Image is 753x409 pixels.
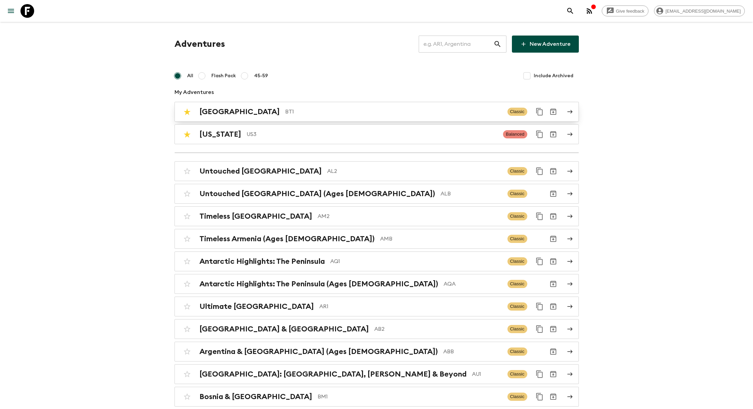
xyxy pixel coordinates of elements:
[441,190,502,198] p: ALB
[175,387,579,407] a: Bosnia & [GEOGRAPHIC_DATA]BM1ClassicDuplicate for 45-59Archive
[472,370,502,378] p: AU1
[533,322,546,336] button: Duplicate for 45-59
[546,164,560,178] button: Archive
[199,370,466,379] h2: [GEOGRAPHIC_DATA]: [GEOGRAPHIC_DATA], [PERSON_NAME] & Beyond
[187,72,193,79] span: All
[546,345,560,358] button: Archive
[175,161,579,181] a: Untouched [GEOGRAPHIC_DATA]AL2ClassicDuplicate for 45-59Archive
[546,322,560,336] button: Archive
[507,280,527,288] span: Classic
[199,130,241,139] h2: [US_STATE]
[175,229,579,249] a: Timeless Armenia (Ages [DEMOGRAPHIC_DATA])AMBClassicArchive
[175,124,579,144] a: [US_STATE]US3BalancedDuplicate for 45-59Archive
[507,108,527,116] span: Classic
[546,127,560,141] button: Archive
[443,347,502,356] p: ABB
[507,393,527,401] span: Classic
[175,206,579,226] a: Timeless [GEOGRAPHIC_DATA]AM2ClassicDuplicate for 45-59Archive
[507,347,527,356] span: Classic
[327,167,502,175] p: AL2
[533,127,546,141] button: Duplicate for 45-59
[319,302,502,311] p: AR1
[563,4,577,18] button: search adventures
[380,235,502,243] p: AMB
[175,251,579,271] a: Antarctic Highlights: The PeninsulaAQ1ClassicDuplicate for 45-59Archive
[507,167,527,175] span: Classic
[211,72,236,79] span: Flash Pack
[199,167,322,176] h2: Untouched [GEOGRAPHIC_DATA]
[318,393,502,401] p: BM1
[534,72,573,79] span: Include Archived
[533,164,546,178] button: Duplicate for 45-59
[546,105,560,119] button: Archive
[546,209,560,223] button: Archive
[199,189,435,198] h2: Untouched [GEOGRAPHIC_DATA] (Ages [DEMOGRAPHIC_DATA])
[175,342,579,362] a: Argentina & [GEOGRAPHIC_DATA] (Ages [DEMOGRAPHIC_DATA])ABBClassicArchive
[175,37,225,51] h1: Adventures
[533,105,546,119] button: Duplicate for 45-59
[199,257,325,266] h2: Antarctic Highlights: The Peninsula
[612,9,648,14] span: Give feedback
[175,88,579,96] p: My Adventures
[546,255,560,268] button: Archive
[175,297,579,316] a: Ultimate [GEOGRAPHIC_DATA]AR1ClassicDuplicate for 45-59Archive
[175,274,579,294] a: Antarctic Highlights: The Peninsula (Ages [DEMOGRAPHIC_DATA])AQAClassicArchive
[507,212,527,220] span: Classic
[199,234,375,243] h2: Timeless Armenia (Ages [DEMOGRAPHIC_DATA])
[507,370,527,378] span: Classic
[546,232,560,246] button: Archive
[247,130,498,138] p: US3
[254,72,268,79] span: 45-59
[533,300,546,313] button: Duplicate for 45-59
[199,347,438,356] h2: Argentina & [GEOGRAPHIC_DATA] (Ages [DEMOGRAPHIC_DATA])
[507,325,527,333] span: Classic
[199,302,314,311] h2: Ultimate [GEOGRAPHIC_DATA]
[533,255,546,268] button: Duplicate for 45-59
[546,300,560,313] button: Archive
[199,212,312,221] h2: Timeless [GEOGRAPHIC_DATA]
[546,187,560,201] button: Archive
[199,392,312,401] h2: Bosnia & [GEOGRAPHIC_DATA]
[512,36,579,53] a: New Adventure
[507,302,527,311] span: Classic
[318,212,502,220] p: AM2
[507,235,527,243] span: Classic
[175,184,579,204] a: Untouched [GEOGRAPHIC_DATA] (Ages [DEMOGRAPHIC_DATA])ALBClassicArchive
[662,9,744,14] span: [EMAIL_ADDRESS][DOMAIN_NAME]
[602,5,649,16] a: Give feedback
[533,367,546,381] button: Duplicate for 45-59
[374,325,502,333] p: AB2
[419,35,493,54] input: e.g. AR1, Argentina
[546,367,560,381] button: Archive
[507,190,527,198] span: Classic
[199,107,280,116] h2: [GEOGRAPHIC_DATA]
[285,108,502,116] p: BT1
[175,364,579,384] a: [GEOGRAPHIC_DATA]: [GEOGRAPHIC_DATA], [PERSON_NAME] & BeyondAU1ClassicDuplicate for 45-59Archive
[507,257,527,265] span: Classic
[503,130,527,138] span: Balanced
[175,319,579,339] a: [GEOGRAPHIC_DATA] & [GEOGRAPHIC_DATA]AB2ClassicDuplicate for 45-59Archive
[4,4,18,18] button: menu
[654,5,745,16] div: [EMAIL_ADDRESS][DOMAIN_NAME]
[533,209,546,223] button: Duplicate for 45-59
[444,280,502,288] p: AQA
[199,280,438,288] h2: Antarctic Highlights: The Peninsula (Ages [DEMOGRAPHIC_DATA])
[330,257,502,265] p: AQ1
[175,102,579,122] a: [GEOGRAPHIC_DATA]BT1ClassicDuplicate for 45-59Archive
[533,390,546,404] button: Duplicate for 45-59
[199,325,369,333] h2: [GEOGRAPHIC_DATA] & [GEOGRAPHIC_DATA]
[546,277,560,291] button: Archive
[546,390,560,404] button: Archive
